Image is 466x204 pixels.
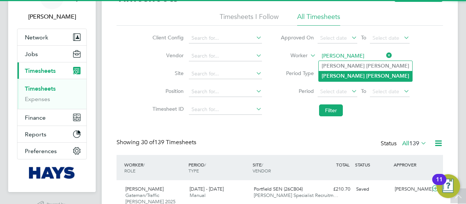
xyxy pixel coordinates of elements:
[220,12,279,26] li: Timesheets I Follow
[262,162,263,168] span: /
[280,70,314,77] label: Period Type
[124,168,135,174] span: ROLE
[17,143,86,159] button: Preferences
[254,186,303,192] span: Portfield SEN (26CB04)
[29,167,75,179] img: hays-logo-retina.png
[436,179,443,189] div: 11
[190,186,224,192] span: [DATE] - [DATE]
[150,52,184,59] label: Vendor
[320,88,347,95] span: Select date
[17,109,86,126] button: Finance
[373,35,399,41] span: Select date
[359,86,368,96] span: To
[141,139,154,146] span: 30 of
[353,183,392,195] div: Saved
[25,67,56,74] span: Timesheets
[17,12,87,21] span: Bradley George
[17,62,86,79] button: Timesheets
[204,162,206,168] span: /
[25,34,48,41] span: Network
[436,174,460,198] button: Open Resource Center, 11 new notifications
[17,167,87,179] a: Go to home page
[322,73,365,79] b: [PERSON_NAME]
[25,85,56,92] a: Timesheets
[17,79,86,109] div: Timesheets
[254,192,338,198] span: [PERSON_NAME] Specialist Recruitm…
[392,183,430,195] div: [PERSON_NAME]
[319,51,392,61] input: Search for...
[320,35,347,41] span: Select date
[251,158,315,177] div: SITE
[373,88,399,95] span: Select date
[122,158,187,177] div: WORKER
[189,104,262,115] input: Search for...
[141,139,196,146] span: 139 Timesheets
[319,104,343,116] button: Filter
[150,34,184,41] label: Client Config
[17,46,86,62] button: Jobs
[297,12,340,26] li: All Timesheets
[116,139,198,146] div: Showing
[25,95,50,103] a: Expenses
[336,162,349,168] span: TOTAL
[322,63,365,69] b: [PERSON_NAME]
[253,168,271,174] span: VENDOR
[189,69,262,79] input: Search for...
[402,140,427,147] label: All
[17,126,86,142] button: Reports
[353,158,392,171] div: STATUS
[188,168,199,174] span: TYPE
[409,140,419,147] span: 139
[280,88,314,94] label: Period
[315,183,353,195] div: £210.70
[189,33,262,43] input: Search for...
[392,158,430,171] div: APPROVER
[150,88,184,94] label: Position
[366,73,409,79] b: [PERSON_NAME]
[366,63,409,69] b: [PERSON_NAME]
[189,51,262,61] input: Search for...
[25,114,46,121] span: Finance
[143,162,145,168] span: /
[25,51,38,58] span: Jobs
[150,70,184,77] label: Site
[125,186,164,192] span: [PERSON_NAME]
[189,87,262,97] input: Search for...
[381,139,428,149] div: Status
[359,33,368,42] span: To
[280,34,314,41] label: Approved On
[25,131,46,138] span: Reports
[17,29,86,45] button: Network
[25,148,57,155] span: Preferences
[190,192,206,198] span: Manual
[274,52,308,59] label: Worker
[187,158,251,177] div: PERIOD
[150,106,184,112] label: Timesheet ID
